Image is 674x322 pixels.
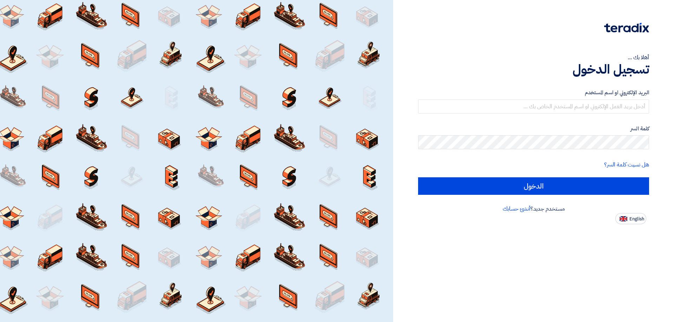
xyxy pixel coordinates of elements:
[615,213,646,224] button: English
[604,23,649,33] img: Teradix logo
[418,62,649,77] h1: تسجيل الدخول
[503,205,530,213] a: أنشئ حسابك
[418,100,649,114] input: أدخل بريد العمل الإلكتروني او اسم المستخدم الخاص بك ...
[620,216,627,221] img: en-US.png
[604,160,649,169] a: هل نسيت كلمة السر؟
[418,53,649,62] div: أهلا بك ...
[629,217,644,221] span: English
[418,177,649,195] input: الدخول
[418,125,649,133] label: كلمة السر
[418,89,649,97] label: البريد الإلكتروني او اسم المستخدم
[418,205,649,213] div: مستخدم جديد؟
